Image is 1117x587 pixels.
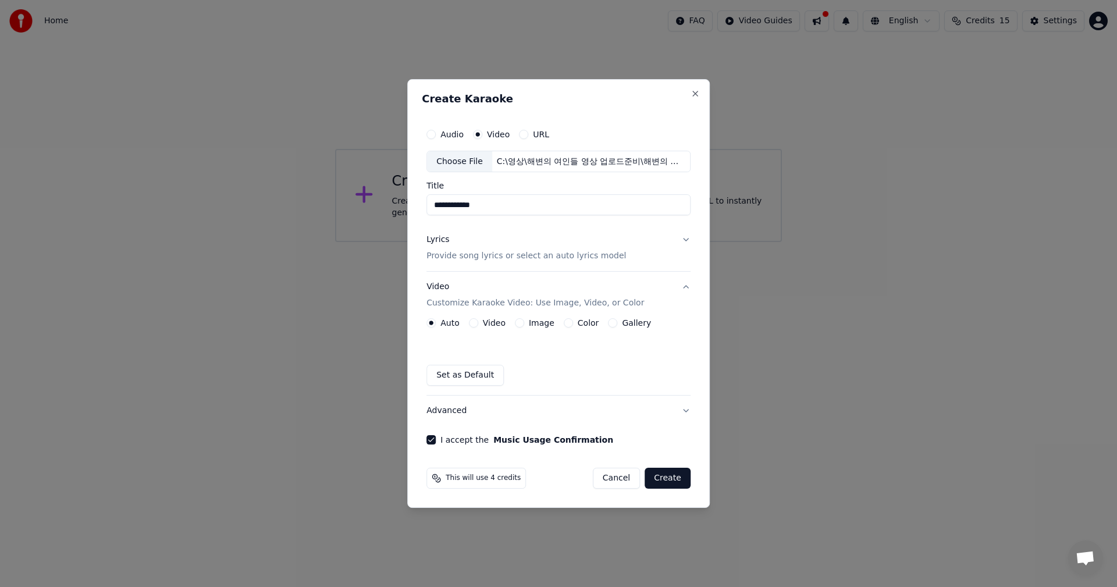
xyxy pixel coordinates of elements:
[426,182,691,190] label: Title
[492,156,690,168] div: C:\영상\해변의 여인들 영상 업로드준비\해변의 연인들_내보내기.mp4
[426,365,504,386] button: Set as Default
[483,319,506,327] label: Video
[426,318,691,395] div: VideoCustomize Karaoke Video: Use Image, Video, or Color
[427,151,492,172] div: Choose File
[446,474,521,483] span: This will use 4 credits
[487,130,510,138] label: Video
[440,319,460,327] label: Auto
[426,251,626,262] p: Provide song lyrics or select an auto lyrics model
[645,468,691,489] button: Create
[422,94,695,104] h2: Create Karaoke
[529,319,554,327] label: Image
[426,234,449,246] div: Lyrics
[426,282,644,309] div: Video
[593,468,640,489] button: Cancel
[440,130,464,138] label: Audio
[426,396,691,426] button: Advanced
[493,436,613,444] button: I accept the
[426,272,691,319] button: VideoCustomize Karaoke Video: Use Image, Video, or Color
[622,319,651,327] label: Gallery
[440,436,613,444] label: I accept the
[426,225,691,272] button: LyricsProvide song lyrics or select an auto lyrics model
[533,130,549,138] label: URL
[426,297,644,309] p: Customize Karaoke Video: Use Image, Video, or Color
[578,319,599,327] label: Color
